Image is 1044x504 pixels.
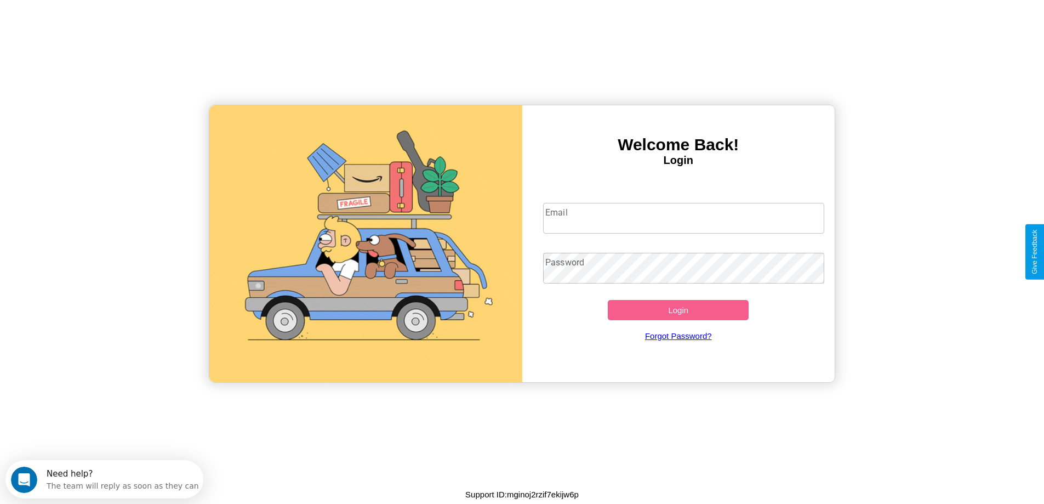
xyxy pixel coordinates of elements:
div: Need help? [41,9,193,18]
a: Forgot Password? [538,320,819,352]
div: The team will reply as soon as they can [41,18,193,30]
img: gif [209,105,522,382]
div: Open Intercom Messenger [4,4,204,35]
h4: Login [522,154,835,167]
h3: Welcome Back! [522,135,835,154]
div: Give Feedback [1031,230,1039,274]
p: Support ID: mginoj2rzif7ekijw6p [465,487,579,502]
iframe: Intercom live chat [11,467,37,493]
button: Login [608,300,749,320]
iframe: Intercom live chat discovery launcher [5,460,203,499]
